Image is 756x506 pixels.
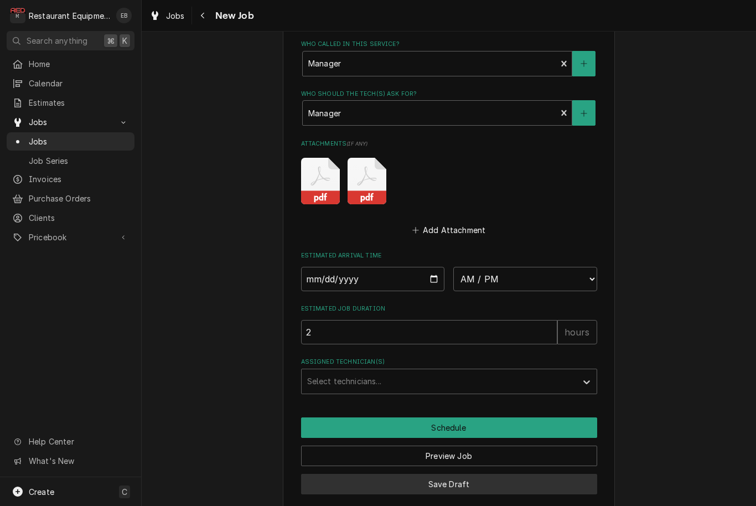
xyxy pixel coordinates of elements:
[116,8,132,23] div: EB
[145,7,189,25] a: Jobs
[29,155,129,167] span: Job Series
[29,231,112,243] span: Pricebook
[29,58,129,70] span: Home
[346,141,367,147] span: ( if any )
[301,417,597,438] button: Schedule
[29,136,129,147] span: Jobs
[29,97,129,109] span: Estimates
[27,35,87,47] span: Search anything
[301,158,340,204] button: pdf
[301,140,597,148] label: Attachments
[301,438,597,466] div: Button Group Row
[301,417,597,494] div: Button Group
[7,74,134,92] a: Calendar
[7,152,134,170] a: Job Series
[7,132,134,151] a: Jobs
[301,90,597,126] div: Who should the tech(s) ask for?
[7,94,134,112] a: Estimates
[7,209,134,227] a: Clients
[301,358,597,366] label: Assigned Technician(s)
[212,8,254,23] span: New Job
[348,158,386,204] button: pdf
[10,8,25,23] div: Restaurant Equipment Diagnostics's Avatar
[29,10,110,22] div: Restaurant Equipment Diagnostics
[301,474,597,494] button: Save Draft
[122,35,127,47] span: K
[29,173,129,185] span: Invoices
[7,113,134,131] a: Go to Jobs
[7,31,134,50] button: Search anything⌘K
[301,358,597,394] div: Assigned Technician(s)
[29,78,129,89] span: Calendar
[581,60,587,68] svg: Create New Contact
[453,267,597,291] select: Time Select
[7,452,134,470] a: Go to What's New
[7,432,134,451] a: Go to Help Center
[301,446,597,466] button: Preview Job
[29,455,128,467] span: What's New
[29,487,54,497] span: Create
[29,193,129,204] span: Purchase Orders
[29,116,112,128] span: Jobs
[557,320,597,344] div: hours
[581,110,587,117] svg: Create New Contact
[7,55,134,73] a: Home
[301,304,597,313] label: Estimated Job Duration
[122,486,127,498] span: C
[107,35,115,47] span: ⌘
[410,223,488,238] button: Add Attachment
[10,8,25,23] div: R
[301,140,597,238] div: Attachments
[301,417,597,438] div: Button Group Row
[301,304,597,344] div: Estimated Job Duration
[572,51,596,76] button: Create New Contact
[166,10,185,22] span: Jobs
[301,40,597,76] div: Who called in this service?
[194,7,212,24] button: Navigate back
[29,212,129,224] span: Clients
[572,100,596,126] button: Create New Contact
[301,267,445,291] input: Date
[29,436,128,447] span: Help Center
[301,40,597,49] label: Who called in this service?
[301,90,597,99] label: Who should the tech(s) ask for?
[301,466,597,494] div: Button Group Row
[301,251,597,260] label: Estimated Arrival Time
[7,170,134,188] a: Invoices
[7,228,134,246] a: Go to Pricebook
[301,251,597,291] div: Estimated Arrival Time
[116,8,132,23] div: Emily Bird's Avatar
[7,189,134,208] a: Purchase Orders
